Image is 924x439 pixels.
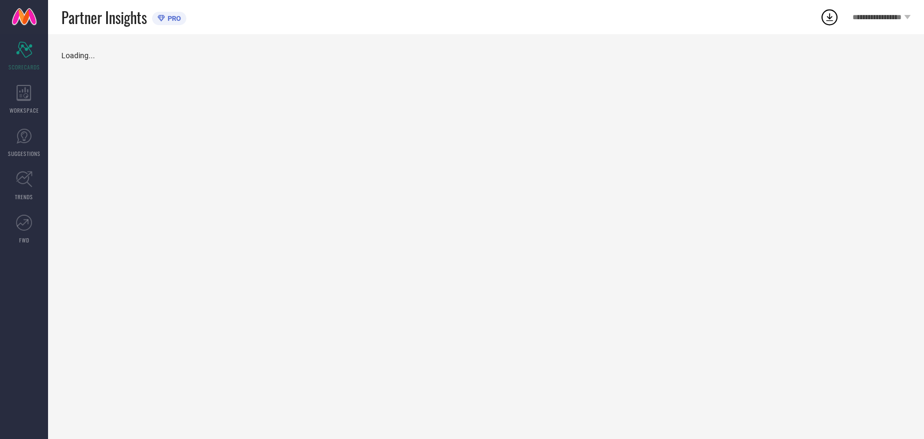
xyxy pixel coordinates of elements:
[8,150,41,158] span: SUGGESTIONS
[10,106,39,114] span: WORKSPACE
[61,51,95,60] span: Loading...
[61,6,147,28] span: Partner Insights
[15,193,33,201] span: TRENDS
[820,7,839,27] div: Open download list
[165,14,181,22] span: PRO
[9,63,40,71] span: SCORECARDS
[19,236,29,244] span: FWD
